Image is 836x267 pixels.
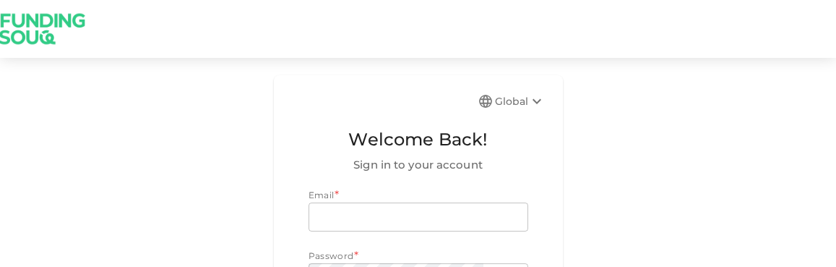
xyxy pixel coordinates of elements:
[309,126,528,153] span: Welcome Back!
[495,93,546,110] div: Global
[309,250,354,261] span: Password
[309,156,528,174] span: Sign in to your account
[309,190,335,200] span: Email
[309,203,528,232] input: email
